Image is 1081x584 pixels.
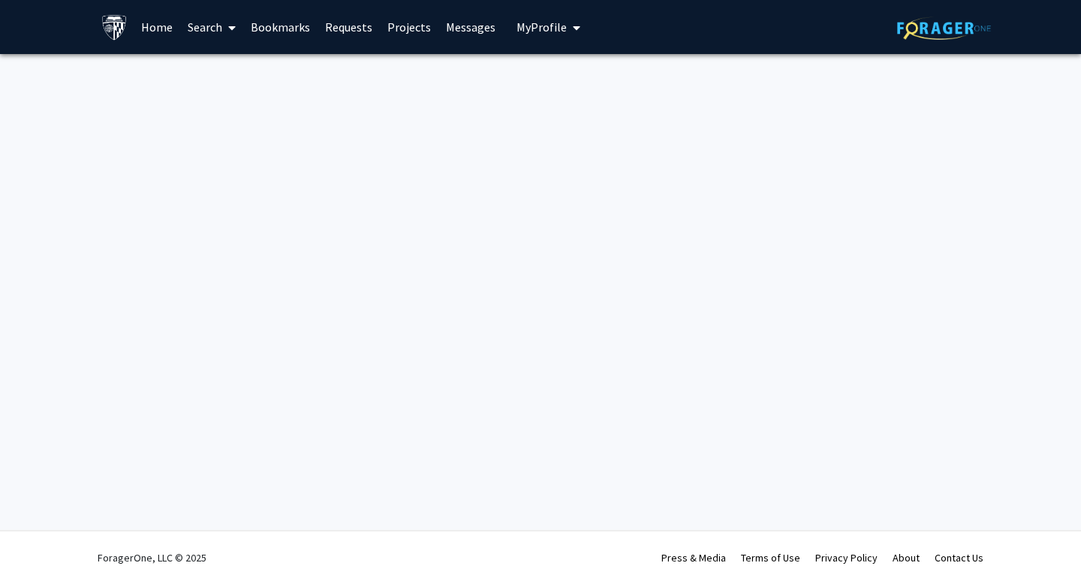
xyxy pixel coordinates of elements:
[516,20,567,35] span: My Profile
[318,1,380,53] a: Requests
[180,1,243,53] a: Search
[661,551,726,564] a: Press & Media
[935,551,983,564] a: Contact Us
[897,17,991,40] img: ForagerOne Logo
[741,551,800,564] a: Terms of Use
[243,1,318,53] a: Bookmarks
[815,551,878,564] a: Privacy Policy
[98,531,206,584] div: ForagerOne, LLC © 2025
[893,551,920,564] a: About
[101,14,128,41] img: Johns Hopkins University Logo
[134,1,180,53] a: Home
[11,516,64,573] iframe: Chat
[380,1,438,53] a: Projects
[438,1,503,53] a: Messages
